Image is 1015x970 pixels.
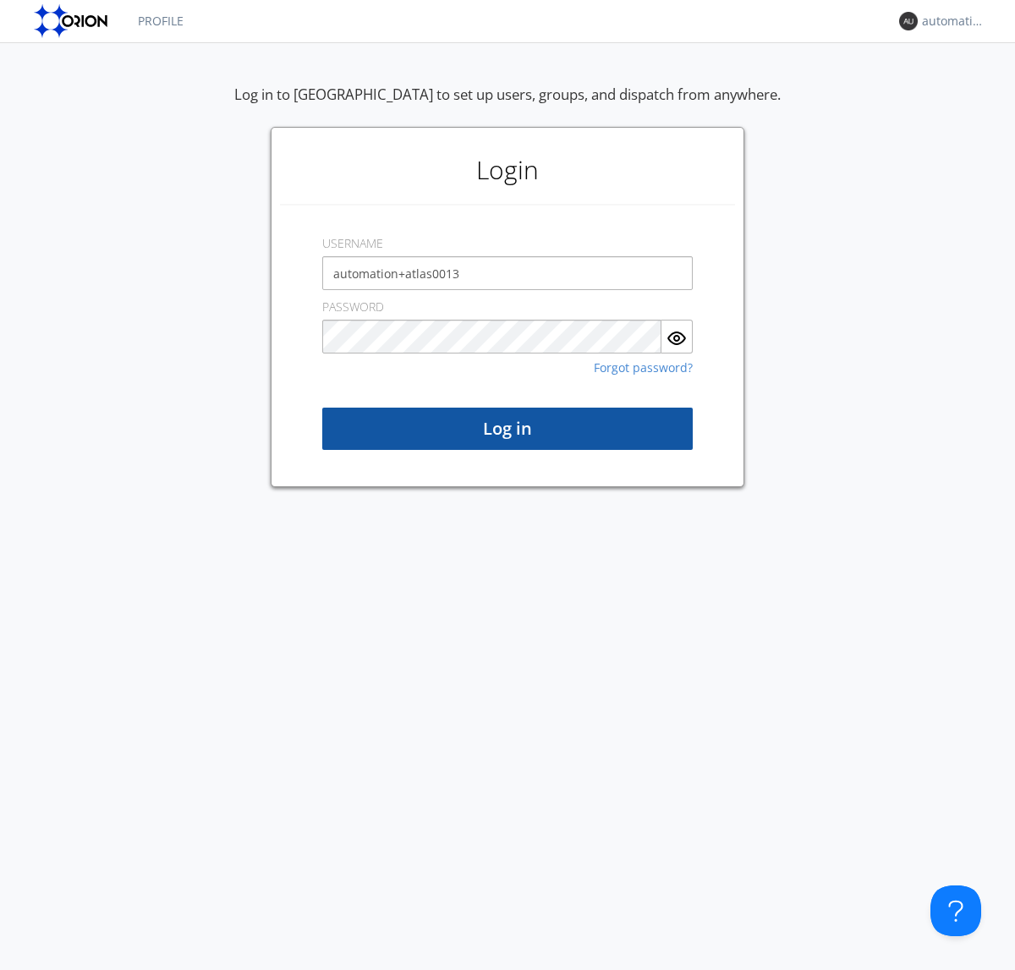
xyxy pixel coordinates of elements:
div: Log in to [GEOGRAPHIC_DATA] to set up users, groups, and dispatch from anywhere. [234,85,781,127]
input: Password [322,320,661,353]
button: Log in [322,408,693,450]
label: PASSWORD [322,299,384,315]
label: USERNAME [322,235,383,252]
img: orion-labs-logo.svg [34,4,112,38]
iframe: Toggle Customer Support [930,885,981,936]
a: Forgot password? [594,362,693,374]
img: 373638.png [899,12,918,30]
img: eye.svg [667,328,687,348]
div: automation+atlas0013 [922,13,985,30]
button: Show Password [661,320,693,353]
h1: Login [280,136,735,204]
